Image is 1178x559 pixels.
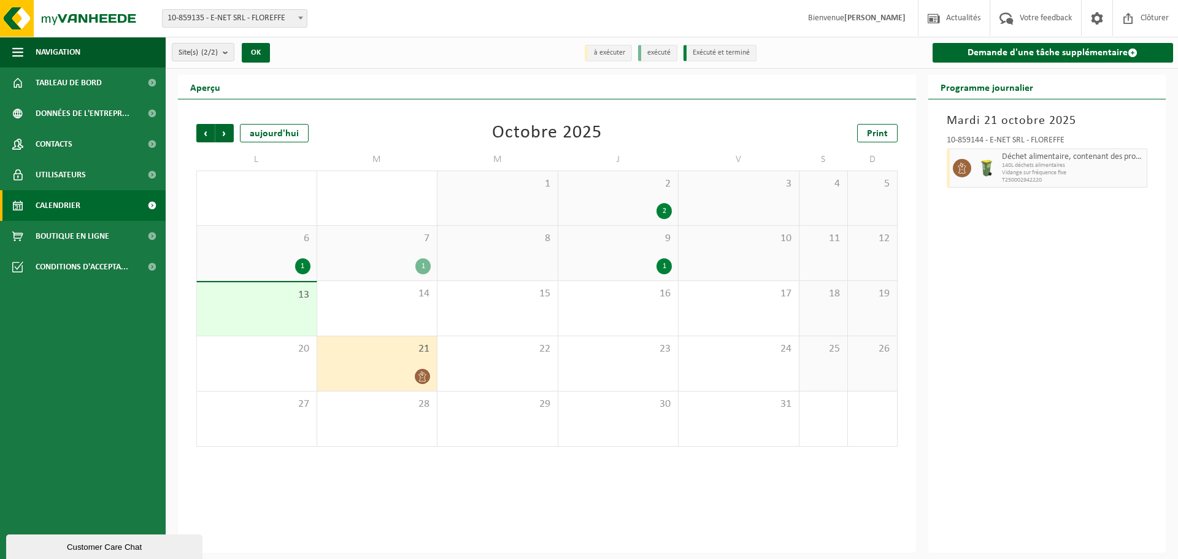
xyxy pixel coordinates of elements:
[558,148,679,171] td: J
[977,159,996,177] img: WB-0140-HPE-GN-50
[656,203,672,219] div: 2
[848,148,897,171] td: D
[685,177,793,191] span: 3
[947,112,1148,130] h3: Mardi 21 octobre 2025
[854,287,890,301] span: 19
[323,232,431,245] span: 7
[867,129,888,139] span: Print
[564,342,672,356] span: 23
[36,37,80,67] span: Navigation
[656,258,672,274] div: 1
[564,232,672,245] span: 9
[799,148,849,171] td: S
[415,258,431,274] div: 1
[685,287,793,301] span: 17
[36,252,128,282] span: Conditions d'accepta...
[1002,152,1144,162] span: Déchet alimentaire, contenant des produits d'origine animale, non emballé, catégorie 3
[933,43,1174,63] a: Demande d'une tâche supplémentaire
[444,287,552,301] span: 15
[444,177,552,191] span: 1
[806,232,842,245] span: 11
[317,148,438,171] td: M
[6,532,205,559] iframe: chat widget
[444,342,552,356] span: 22
[323,287,431,301] span: 14
[36,160,86,190] span: Utilisateurs
[1002,162,1144,169] span: 140L déchets alimentaires
[1002,177,1144,184] span: T250002942220
[564,398,672,411] span: 30
[201,48,218,56] count: (2/2)
[1002,169,1144,177] span: Vidange sur fréquence fixe
[683,45,756,61] li: Exécuté et terminé
[36,190,80,221] span: Calendrier
[162,9,307,28] span: 10-859135 - E-NET SRL - FLOREFFE
[444,232,552,245] span: 8
[36,67,102,98] span: Tableau de bord
[854,342,890,356] span: 26
[806,342,842,356] span: 25
[564,287,672,301] span: 16
[806,287,842,301] span: 18
[844,13,906,23] strong: [PERSON_NAME]
[685,232,793,245] span: 10
[203,398,310,411] span: 27
[215,124,234,142] span: Suivant
[638,45,677,61] li: exécuté
[36,98,129,129] span: Données de l'entrepr...
[323,342,431,356] span: 21
[203,232,310,245] span: 6
[679,148,799,171] td: V
[203,288,310,302] span: 13
[585,45,632,61] li: à exécuter
[444,398,552,411] span: 29
[685,342,793,356] span: 24
[242,43,270,63] button: OK
[492,124,602,142] div: Octobre 2025
[854,232,890,245] span: 12
[685,398,793,411] span: 31
[928,75,1045,99] h2: Programme journalier
[564,177,672,191] span: 2
[437,148,558,171] td: M
[203,342,310,356] span: 20
[857,124,898,142] a: Print
[947,136,1148,148] div: 10-859144 - E-NET SRL - FLOREFFE
[295,258,310,274] div: 1
[196,148,317,171] td: L
[240,124,309,142] div: aujourd'hui
[854,177,890,191] span: 5
[178,75,233,99] h2: Aperçu
[172,43,234,61] button: Site(s)(2/2)
[806,177,842,191] span: 4
[323,398,431,411] span: 28
[163,10,307,27] span: 10-859135 - E-NET SRL - FLOREFFE
[36,129,72,160] span: Contacts
[196,124,215,142] span: Précédent
[179,44,218,62] span: Site(s)
[36,221,109,252] span: Boutique en ligne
